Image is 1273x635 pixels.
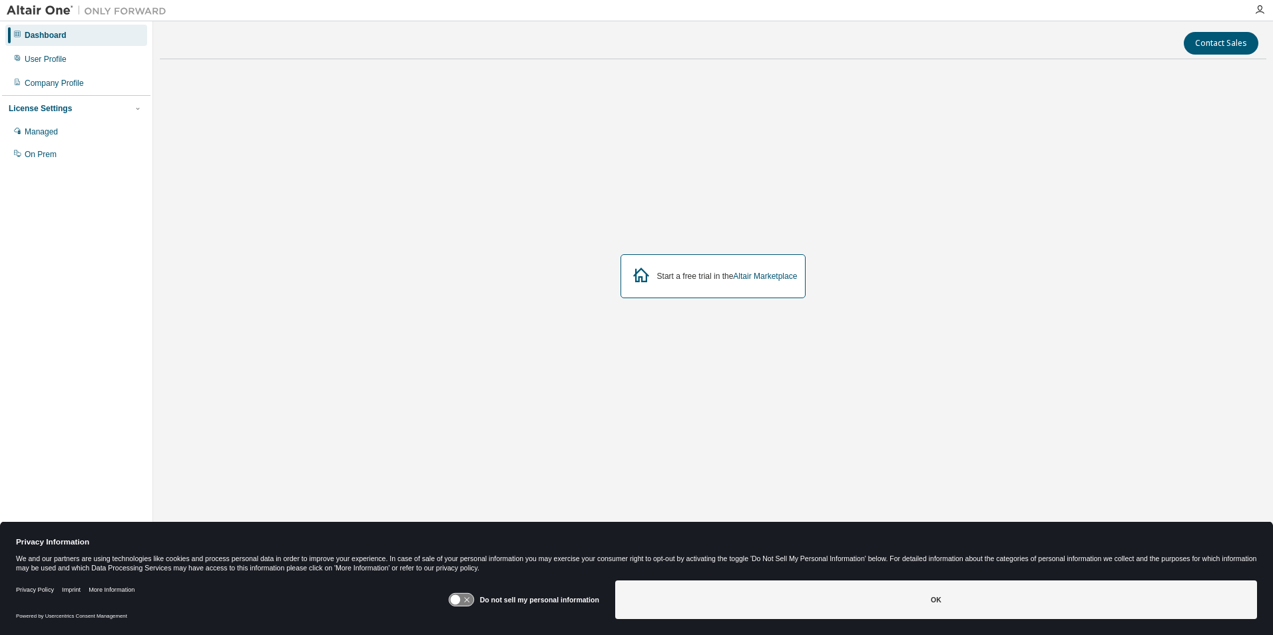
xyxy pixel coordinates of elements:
[25,30,67,41] div: Dashboard
[657,271,798,282] div: Start a free trial in the
[25,149,57,160] div: On Prem
[25,54,67,65] div: User Profile
[1184,32,1258,55] button: Contact Sales
[7,4,173,17] img: Altair One
[25,78,84,89] div: Company Profile
[25,126,58,137] div: Managed
[733,272,797,281] a: Altair Marketplace
[9,103,72,114] div: License Settings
